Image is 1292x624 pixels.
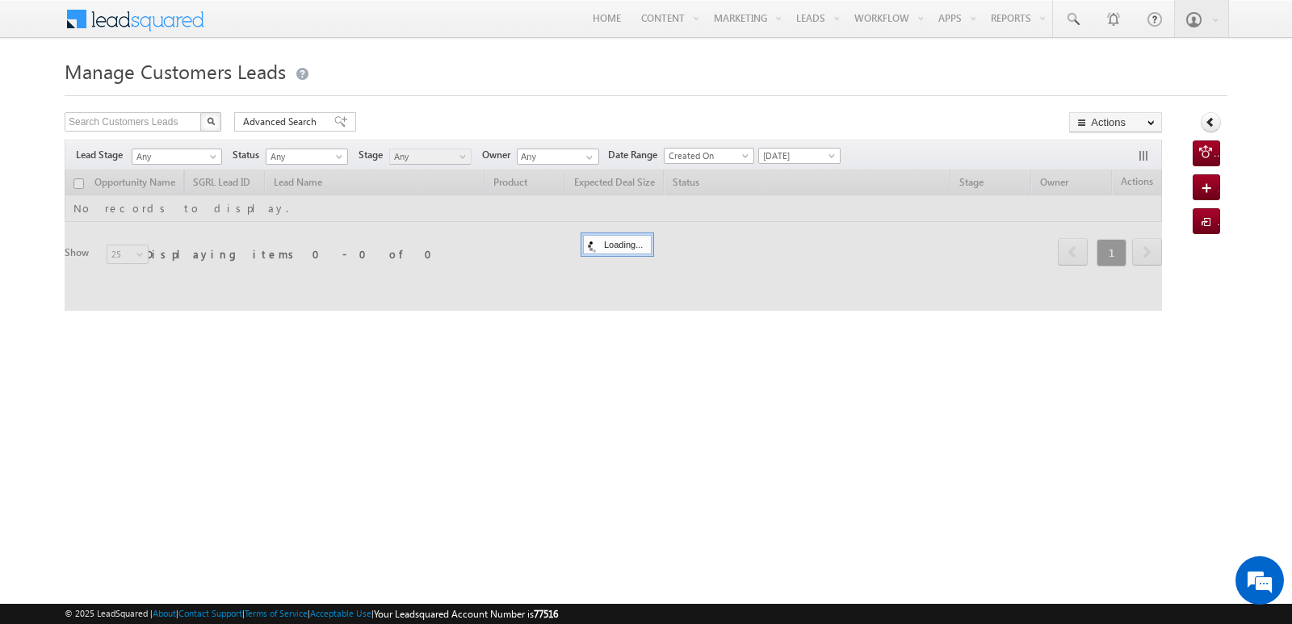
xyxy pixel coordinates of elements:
[577,149,598,165] a: Show All Items
[390,149,467,164] span: Any
[245,608,308,618] a: Terms of Service
[266,149,343,164] span: Any
[389,149,472,165] a: Any
[132,149,222,165] a: Any
[207,117,215,125] img: Search
[266,149,348,165] a: Any
[758,148,841,164] a: [DATE]
[534,608,558,620] span: 77516
[132,149,216,164] span: Any
[665,149,749,163] span: Created On
[608,148,664,162] span: Date Range
[65,58,286,84] span: Manage Customers Leads
[153,608,176,618] a: About
[243,115,321,129] span: Advanced Search
[233,148,266,162] span: Status
[583,235,652,254] div: Loading...
[374,608,558,620] span: Your Leadsquared Account Number is
[759,149,836,163] span: [DATE]
[359,148,389,162] span: Stage
[178,608,242,618] a: Contact Support
[1069,112,1162,132] button: Actions
[76,148,129,162] span: Lead Stage
[310,608,371,618] a: Acceptable Use
[517,149,599,165] input: Type to Search
[664,148,754,164] a: Created On
[65,606,558,622] span: © 2025 LeadSquared | | | | |
[482,148,517,162] span: Owner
